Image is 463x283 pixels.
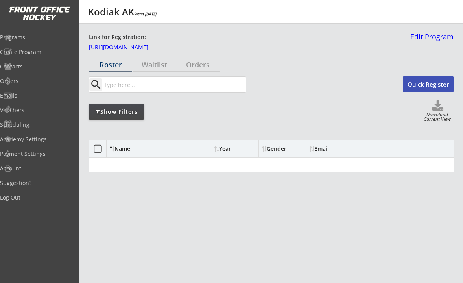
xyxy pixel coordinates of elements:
div: Year [214,146,255,152]
button: search [89,78,102,91]
button: Click to download full roster. Your browser settings may try to block it, check your security set... [422,100,454,112]
em: Starts [DATE] [134,11,157,17]
button: Quick Register [403,76,454,92]
div: Link for Registration: [89,33,147,41]
a: Edit Program [407,33,454,47]
div: Download Current View [421,112,454,123]
div: Kodiak AK [88,7,157,17]
div: Waitlist [133,61,176,68]
div: Gender [262,146,303,152]
a: [URL][DOMAIN_NAME] [89,44,168,53]
div: Roster [89,61,132,68]
div: Orders [176,61,220,68]
input: Type here... [102,77,246,92]
div: Show Filters [89,108,144,116]
div: Name [110,146,174,152]
div: Email [310,146,380,152]
img: FOH%20White%20Logo%20Transparent.png [9,6,71,21]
